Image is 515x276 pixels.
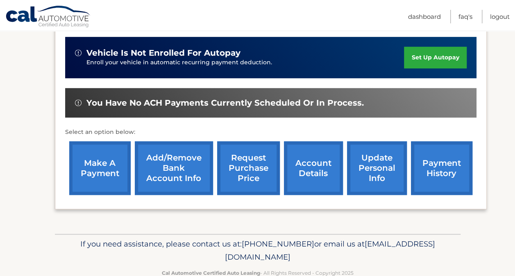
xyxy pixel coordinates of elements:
[60,238,455,264] p: If you need assistance, please contact us at: or email us at
[458,10,472,23] a: FAQ's
[162,270,260,276] strong: Cal Automotive Certified Auto Leasing
[135,141,213,195] a: Add/Remove bank account info
[75,100,82,106] img: alert-white.svg
[5,5,91,29] a: Cal Automotive
[69,141,131,195] a: make a payment
[408,10,441,23] a: Dashboard
[86,98,364,108] span: You have no ACH payments currently scheduled or in process.
[75,50,82,56] img: alert-white.svg
[404,47,466,68] a: set up autopay
[225,239,435,262] span: [EMAIL_ADDRESS][DOMAIN_NAME]
[411,141,472,195] a: payment history
[284,141,343,195] a: account details
[347,141,407,195] a: update personal info
[65,127,476,137] p: Select an option below:
[86,48,240,58] span: vehicle is not enrolled for autopay
[217,141,280,195] a: request purchase price
[86,58,404,67] p: Enroll your vehicle in automatic recurring payment deduction.
[490,10,510,23] a: Logout
[242,239,314,249] span: [PHONE_NUMBER]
